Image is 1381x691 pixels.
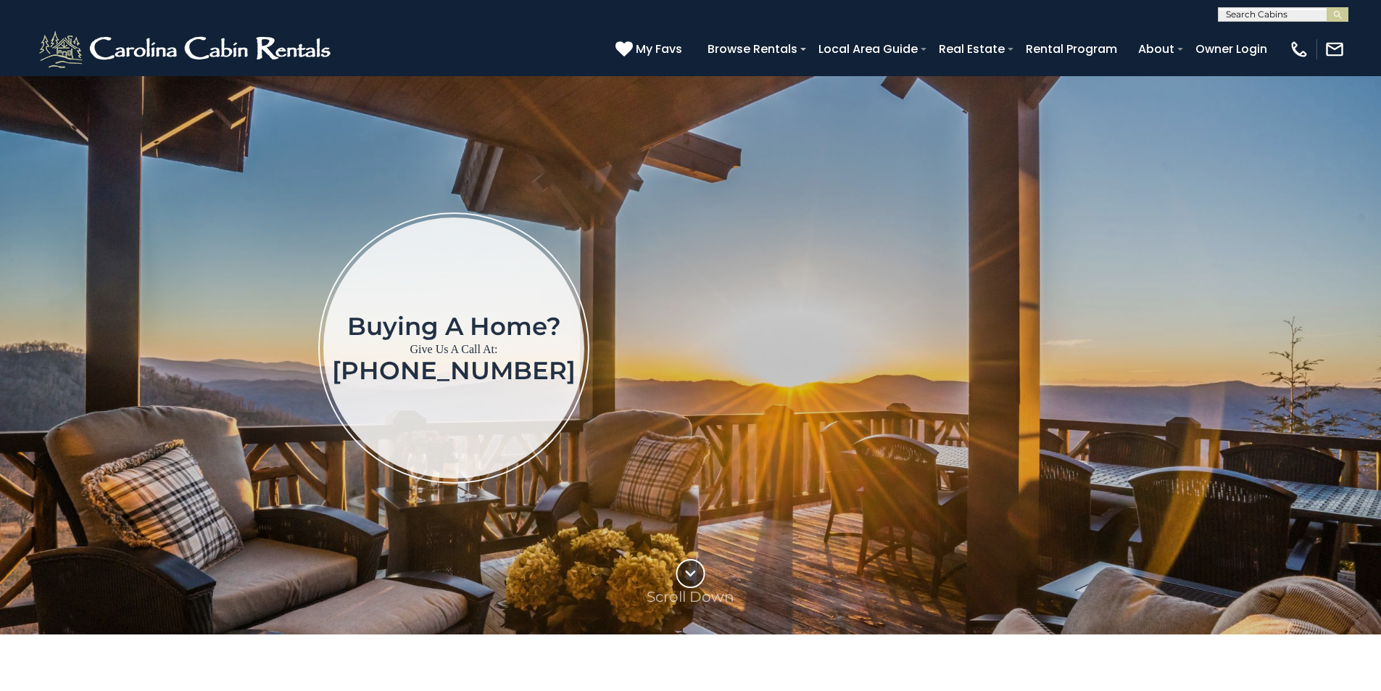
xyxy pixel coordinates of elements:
a: My Favs [615,40,686,59]
p: Give Us A Call At: [332,339,576,360]
h1: Buying a home? [332,313,576,339]
a: Real Estate [932,36,1012,62]
p: Scroll Down [647,588,734,605]
a: Owner Login [1188,36,1274,62]
a: Rental Program [1019,36,1124,62]
a: [PHONE_NUMBER] [332,355,576,386]
span: My Favs [636,40,682,58]
iframe: New Contact Form [823,152,1296,543]
a: Browse Rentals [700,36,805,62]
img: mail-regular-white.png [1324,39,1345,59]
a: Local Area Guide [811,36,925,62]
a: About [1131,36,1182,62]
img: White-1-2.png [36,28,337,71]
img: phone-regular-white.png [1289,39,1309,59]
